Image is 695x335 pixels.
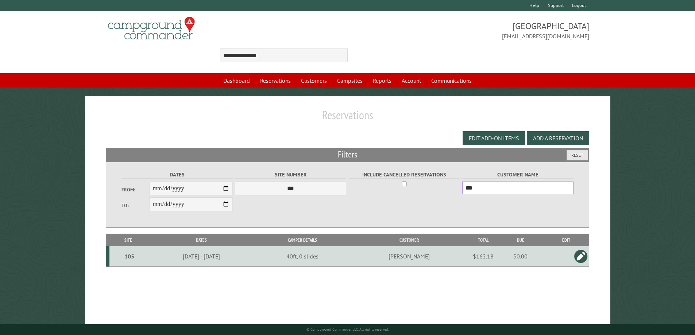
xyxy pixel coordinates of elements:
th: Edit [543,234,590,246]
span: [GEOGRAPHIC_DATA] [EMAIL_ADDRESS][DOMAIN_NAME] [348,20,590,40]
button: Reset [567,150,588,160]
label: To: [121,202,149,209]
label: Customer Name [462,171,574,179]
th: Total [469,234,498,246]
a: Campsites [333,74,367,87]
img: Campground Commander [106,14,197,43]
a: Customers [297,74,331,87]
a: Communications [427,74,476,87]
label: Dates [121,171,233,179]
th: Dates [147,234,255,246]
a: Reports [368,74,396,87]
a: Reservations [256,74,295,87]
td: 40ft, 0 slides [255,246,350,267]
th: Customer [350,234,468,246]
label: From: [121,186,149,193]
td: [PERSON_NAME] [350,246,468,267]
button: Edit Add-on Items [463,131,525,145]
th: Camper Details [255,234,350,246]
a: Account [397,74,425,87]
button: Add a Reservation [527,131,589,145]
div: [DATE] - [DATE] [148,253,254,260]
td: $162.18 [469,246,498,267]
th: Due [498,234,543,246]
th: Site [109,234,147,246]
label: Site Number [235,171,346,179]
h1: Reservations [106,108,590,128]
label: Include Cancelled Reservations [349,171,460,179]
td: $0.00 [498,246,543,267]
h2: Filters [106,148,590,162]
small: © Campground Commander LLC. All rights reserved. [306,327,389,332]
div: 105 [112,253,146,260]
a: Dashboard [219,74,254,87]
